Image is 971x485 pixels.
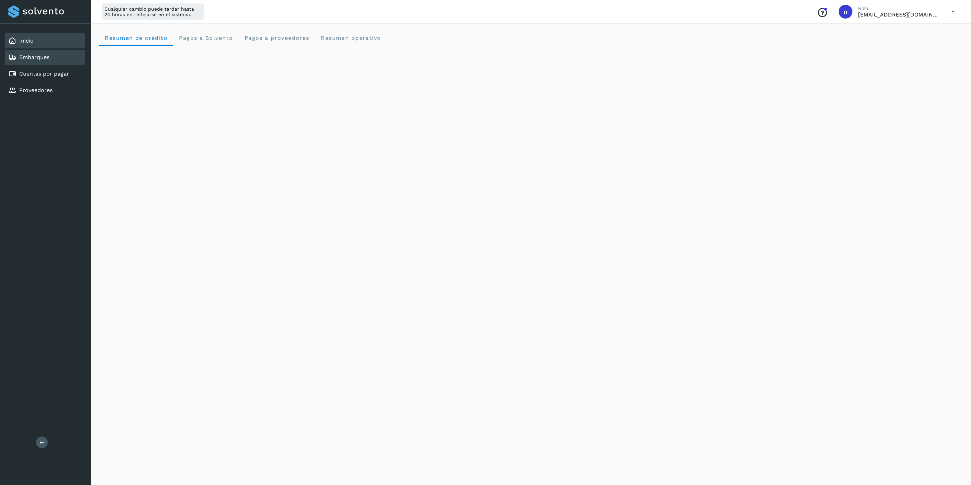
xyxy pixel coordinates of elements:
p: niagara+prod@solvento.mx [858,11,940,18]
a: Inicio [19,37,34,44]
span: Pagos a proveedores [244,35,309,41]
span: Resumen operativo [320,35,381,41]
a: Cuentas por pagar [19,70,69,77]
p: Hola, [858,5,940,11]
span: Resumen de crédito [104,35,168,41]
a: Embarques [19,54,49,60]
span: Pagos a Solvento [179,35,233,41]
div: Cualquier cambio puede tardar hasta 24 horas en reflejarse en el sistema. [102,3,204,20]
div: Cuentas por pagar [5,66,85,81]
div: Proveedores [5,83,85,98]
div: Inicio [5,33,85,48]
div: Embarques [5,50,85,65]
a: Proveedores [19,87,53,93]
